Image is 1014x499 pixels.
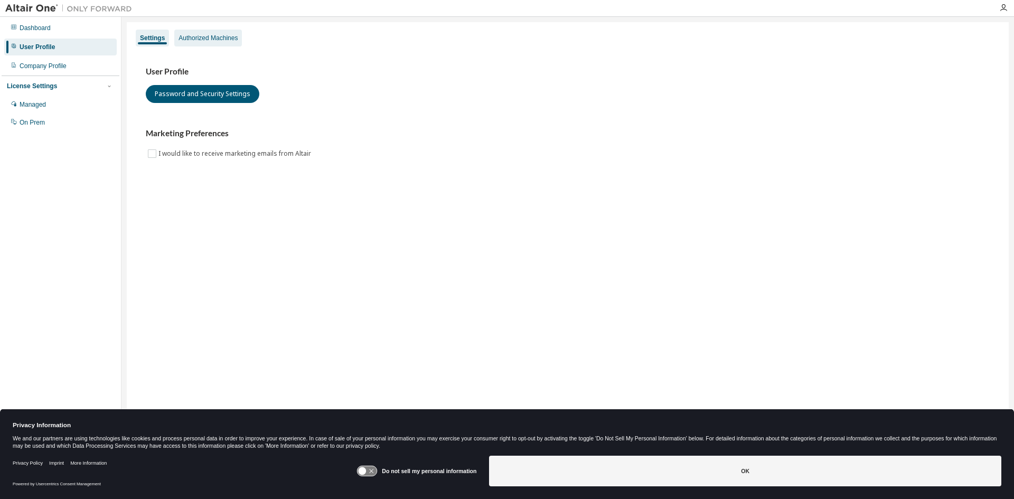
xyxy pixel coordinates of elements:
[158,147,313,160] label: I would like to receive marketing emails from Altair
[7,82,57,90] div: License Settings
[5,3,137,14] img: Altair One
[20,100,46,109] div: Managed
[179,34,238,42] div: Authorized Machines
[140,34,165,42] div: Settings
[146,128,990,139] h3: Marketing Preferences
[20,43,55,51] div: User Profile
[20,24,51,32] div: Dashboard
[146,85,259,103] button: Password and Security Settings
[146,67,990,77] h3: User Profile
[20,62,67,70] div: Company Profile
[20,118,45,127] div: On Prem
